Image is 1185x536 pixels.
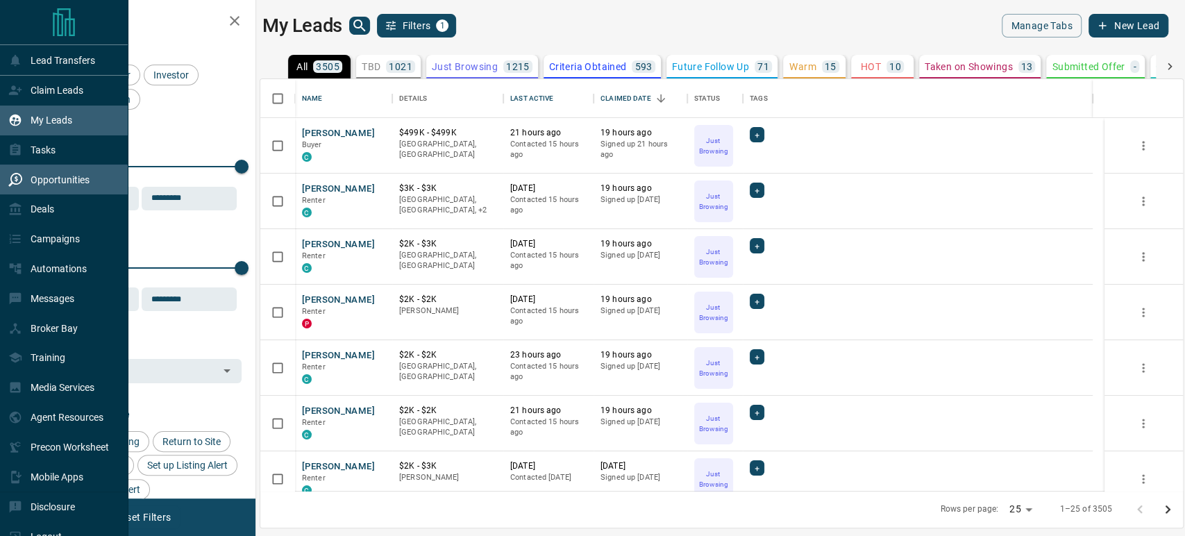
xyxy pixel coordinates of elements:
[302,485,312,495] div: condos.ca
[302,238,375,251] button: [PERSON_NAME]
[1154,496,1182,524] button: Go to next page
[316,62,339,72] p: 3505
[600,305,680,317] p: Signed up [DATE]
[399,294,496,305] p: $2K - $2K
[144,65,199,85] div: Investor
[302,294,375,307] button: [PERSON_NAME]
[510,305,587,327] p: Contacted 15 hours ago
[510,238,587,250] p: [DATE]
[600,361,680,372] p: Signed up [DATE]
[750,460,764,476] div: +
[600,460,680,472] p: [DATE]
[755,350,759,364] span: +
[600,294,680,305] p: 19 hours ago
[153,431,230,452] div: Return to Site
[1059,503,1112,515] p: 1–25 of 3505
[696,135,732,156] p: Just Browsing
[672,62,749,72] p: Future Follow Up
[755,239,759,253] span: +
[302,127,375,140] button: [PERSON_NAME]
[506,62,530,72] p: 1215
[755,183,759,197] span: +
[399,250,496,271] p: [GEOGRAPHIC_DATA], [GEOGRAPHIC_DATA]
[1133,469,1154,489] button: more
[399,405,496,417] p: $2K - $2K
[510,349,587,361] p: 23 hours ago
[399,460,496,472] p: $2K - $3K
[694,79,720,118] div: Status
[600,405,680,417] p: 19 hours ago
[302,140,322,149] span: Buyer
[750,349,764,365] div: +
[750,238,764,253] div: +
[510,460,587,472] p: [DATE]
[510,417,587,438] p: Contacted 15 hours ago
[302,405,375,418] button: [PERSON_NAME]
[302,79,323,118] div: Name
[600,472,680,483] p: Signed up [DATE]
[302,152,312,162] div: condos.ca
[302,362,326,371] span: Renter
[302,374,312,384] div: condos.ca
[302,430,312,439] div: condos.ca
[600,349,680,361] p: 19 hours ago
[600,79,651,118] div: Claimed Date
[1004,499,1037,519] div: 25
[600,127,680,139] p: 19 hours ago
[750,294,764,309] div: +
[696,302,732,323] p: Just Browsing
[1133,358,1154,378] button: more
[399,305,496,317] p: [PERSON_NAME]
[399,79,427,118] div: Details
[399,417,496,438] p: [GEOGRAPHIC_DATA], [GEOGRAPHIC_DATA]
[510,127,587,139] p: 21 hours ago
[377,14,457,37] button: Filters1
[302,474,326,483] span: Renter
[755,294,759,308] span: +
[296,62,308,72] p: All
[302,263,312,273] div: condos.ca
[503,79,594,118] div: Last Active
[295,79,392,118] div: Name
[302,183,375,196] button: [PERSON_NAME]
[399,472,496,483] p: [PERSON_NAME]
[44,14,242,31] h2: Filters
[510,194,587,216] p: Contacted 15 hours ago
[1021,62,1033,72] p: 13
[696,469,732,489] p: Just Browsing
[889,62,901,72] p: 10
[1133,135,1154,156] button: more
[757,62,769,72] p: 71
[510,183,587,194] p: [DATE]
[302,196,326,205] span: Renter
[510,139,587,160] p: Contacted 15 hours ago
[510,250,587,271] p: Contacted 15 hours ago
[302,460,375,474] button: [PERSON_NAME]
[142,460,233,471] span: Set up Listing Alert
[755,405,759,419] span: +
[302,418,326,427] span: Renter
[510,361,587,383] p: Contacted 15 hours ago
[158,436,226,447] span: Return to Site
[600,194,680,206] p: Signed up [DATE]
[1002,14,1081,37] button: Manage Tabs
[302,208,312,217] div: condos.ca
[696,191,732,212] p: Just Browsing
[399,349,496,361] p: $2K - $2K
[510,405,587,417] p: 21 hours ago
[510,472,587,483] p: Contacted [DATE]
[362,62,380,72] p: TBD
[217,361,237,380] button: Open
[399,194,496,216] p: Midtown | Central, Toronto
[600,238,680,250] p: 19 hours ago
[399,183,496,194] p: $3K - $3K
[600,139,680,160] p: Signed up 21 hours ago
[106,505,180,529] button: Reset Filters
[743,79,1093,118] div: Tags
[1089,14,1168,37] button: New Lead
[750,127,764,142] div: +
[750,79,768,118] div: Tags
[750,405,764,420] div: +
[600,417,680,428] p: Signed up [DATE]
[349,17,370,35] button: search button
